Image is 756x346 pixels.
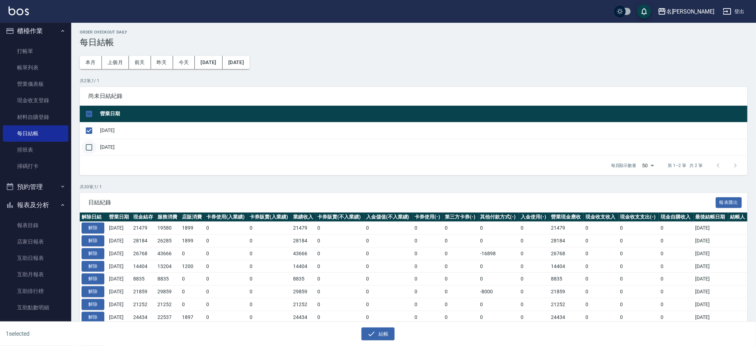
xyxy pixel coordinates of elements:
[443,298,478,311] td: 0
[364,247,413,260] td: 0
[316,213,365,222] th: 卡券販賣(不入業績)
[107,235,131,247] td: [DATE]
[549,213,584,222] th: 營業現金應收
[204,235,248,247] td: 0
[107,213,131,222] th: 營業日期
[659,260,693,273] td: 0
[413,285,443,298] td: 0
[80,37,747,47] h3: 每日結帳
[519,260,549,273] td: 0
[156,260,180,273] td: 13204
[107,285,131,298] td: [DATE]
[584,235,618,247] td: 0
[584,298,618,311] td: 0
[102,56,129,69] button: 上個月
[659,213,693,222] th: 現金自購收入
[88,93,739,100] span: 尚未日結紀錄
[6,329,188,338] h6: 1 selected
[584,285,618,298] td: 0
[291,311,316,324] td: 24434
[619,213,659,222] th: 現金收支支出(-)
[316,222,365,235] td: 0
[443,273,478,285] td: 0
[619,311,659,324] td: 0
[364,285,413,298] td: 0
[694,222,728,235] td: [DATE]
[107,311,131,324] td: [DATE]
[291,247,316,260] td: 43666
[98,139,747,156] td: [DATE]
[361,327,395,341] button: 結帳
[3,158,68,174] a: 掃碼打卡
[204,260,248,273] td: 0
[248,222,291,235] td: 0
[131,213,156,222] th: 現金結存
[316,260,365,273] td: 0
[364,222,413,235] td: 0
[291,213,316,222] th: 業績收入
[173,56,195,69] button: 今天
[479,298,519,311] td: 0
[180,260,204,273] td: 1200
[107,260,131,273] td: [DATE]
[637,4,651,19] button: save
[549,298,584,311] td: 21252
[611,162,637,169] p: 每頁顯示數量
[3,92,68,109] a: 現金收支登錄
[3,142,68,158] a: 排班表
[3,316,68,332] a: 互助業績報表
[584,247,618,260] td: 0
[413,273,443,285] td: 0
[619,260,659,273] td: 0
[549,311,584,324] td: 24434
[694,235,728,247] td: [DATE]
[413,213,443,222] th: 卡券使用(-)
[107,298,131,311] td: [DATE]
[619,222,659,235] td: 0
[204,222,248,235] td: 0
[443,285,478,298] td: 0
[584,260,618,273] td: 0
[204,298,248,311] td: 0
[80,78,747,84] p: 共 2 筆, 1 / 1
[204,247,248,260] td: 0
[180,311,204,324] td: 1897
[519,311,549,324] td: 0
[180,273,204,285] td: 0
[223,56,250,69] button: [DATE]
[3,109,68,125] a: 材料自購登錄
[3,283,68,299] a: 互助排行榜
[519,285,549,298] td: 0
[204,273,248,285] td: 0
[549,285,584,298] td: 21859
[479,213,519,222] th: 其他付款方式(-)
[3,43,68,59] a: 打帳單
[3,59,68,76] a: 帳單列表
[291,285,316,298] td: 29859
[720,5,747,18] button: 登出
[413,311,443,324] td: 0
[156,213,180,222] th: 服務消費
[413,298,443,311] td: 0
[479,235,519,247] td: 0
[3,125,68,142] a: 每日結帳
[619,298,659,311] td: 0
[3,217,68,234] a: 報表目錄
[180,285,204,298] td: 0
[3,250,68,266] a: 互助日報表
[291,260,316,273] td: 14404
[443,247,478,260] td: 0
[9,6,29,15] img: Logo
[413,222,443,235] td: 0
[204,311,248,324] td: 0
[640,156,657,175] div: 50
[728,213,747,222] th: 結帳人
[80,184,747,190] p: 共 30 筆, 1 / 1
[549,260,584,273] td: 14404
[443,213,478,222] th: 第三方卡券(-)
[3,76,68,92] a: 營業儀表板
[519,213,549,222] th: 入金使用(-)
[519,298,549,311] td: 0
[584,213,618,222] th: 現金收支收入
[107,222,131,235] td: [DATE]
